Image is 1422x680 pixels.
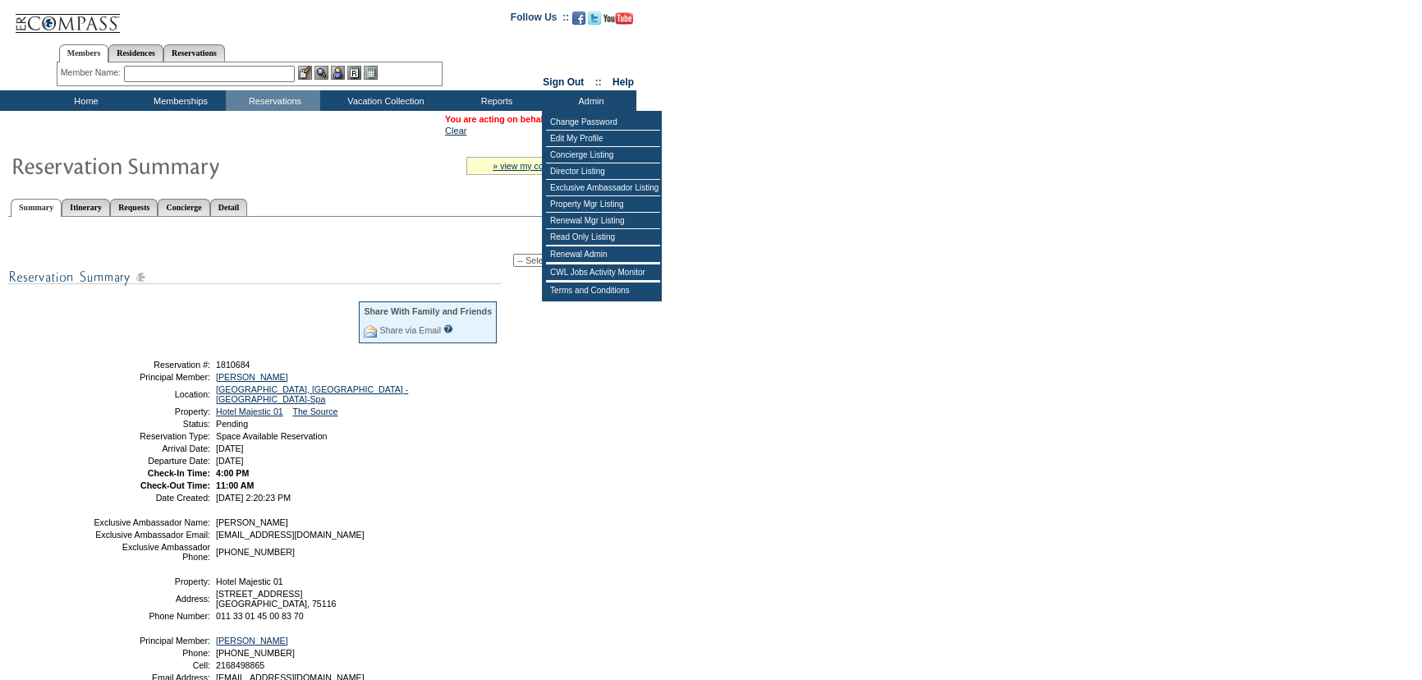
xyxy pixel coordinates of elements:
span: Hotel Majestic 01 [216,577,283,586]
img: b_edit.gif [298,66,312,80]
img: Become our fan on Facebook [572,11,585,25]
a: Clear [445,126,466,136]
td: Renewal Admin [546,246,660,263]
span: You are acting on behalf of: [445,114,633,124]
td: Edit My Profile [546,131,660,147]
img: b_calculator.gif [364,66,378,80]
td: Memberships [131,90,226,111]
td: Reports [447,90,542,111]
input: What is this? [443,324,453,333]
a: Sign Out [543,76,584,88]
td: Exclusive Ambassador Email: [93,530,210,540]
span: Space Available Reservation [216,431,327,441]
div: Share With Family and Friends [364,306,492,316]
td: Vacation Collection [320,90,447,111]
a: Reservations [163,44,225,62]
td: Follow Us :: [511,10,569,30]
span: 1810684 [216,360,250,370]
img: Follow us on Twitter [588,11,601,25]
td: Address: [93,589,210,609]
span: :: [595,76,602,88]
td: Property: [93,577,210,586]
a: Concierge [158,199,209,216]
td: Exclusive Ambassador Phone: [93,542,210,562]
img: Impersonate [331,66,345,80]
a: Residences [108,44,163,62]
strong: Check-In Time: [148,468,210,478]
span: [DATE] 2:20:23 PM [216,493,291,503]
strong: Check-Out Time: [140,480,210,490]
span: [PHONE_NUMBER] [216,648,295,658]
span: 011 33 01 45 00 83 70 [216,611,304,621]
a: » view my contract utilization [493,161,604,171]
span: [STREET_ADDRESS] [GEOGRAPHIC_DATA], 75116 [216,589,336,609]
a: [PERSON_NAME] [216,636,288,646]
a: Share via Email [379,325,441,335]
td: Home [37,90,131,111]
td: Exclusive Ambassador Name: [93,517,210,527]
td: Phone: [93,648,210,658]
span: [PHONE_NUMBER] [216,547,295,557]
a: Itinerary [62,199,110,216]
td: Date Created: [93,493,210,503]
a: [PERSON_NAME] [216,372,288,382]
td: Principal Member: [93,636,210,646]
span: Pending [216,419,248,429]
td: CWL Jobs Activity Monitor [546,264,660,281]
span: 2168498865 [216,660,264,670]
img: Subscribe to our YouTube Channel [603,12,633,25]
td: Concierge Listing [546,147,660,163]
span: [DATE] [216,456,244,466]
td: Principal Member: [93,372,210,382]
td: Terms and Conditions [546,283,660,298]
a: Detail [210,199,248,216]
a: The Source [292,407,337,416]
img: View [314,66,328,80]
td: Reservations [226,90,320,111]
td: Change Password [546,114,660,131]
img: Reservations [347,66,361,80]
td: Admin [542,90,636,111]
a: Hotel Majestic 01 [216,407,283,416]
img: Reservaton Summary [11,149,339,181]
a: Members [59,44,109,62]
div: Reservation Action: [8,244,632,267]
span: [PERSON_NAME] [216,517,288,527]
td: Renewal Mgr Listing [546,213,660,229]
td: Status: [93,419,210,429]
a: Subscribe to our YouTube Channel [603,16,633,26]
a: Requests [110,199,158,216]
a: Help [612,76,634,88]
td: Departure Date: [93,456,210,466]
span: 11:00 AM [216,480,254,490]
div: Member Name: [61,66,124,80]
td: Read Only Listing [546,229,660,246]
span: [EMAIL_ADDRESS][DOMAIN_NAME] [216,530,365,540]
a: [GEOGRAPHIC_DATA], [GEOGRAPHIC_DATA] - [GEOGRAPHIC_DATA]-Spa [216,384,408,404]
span: 4:00 PM [216,468,249,478]
td: Arrival Date: [93,443,210,453]
td: Reservation #: [93,360,210,370]
td: Exclusive Ambassador Listing [546,180,660,196]
a: Become our fan on Facebook [572,16,585,26]
td: Reservation Type: [93,431,210,441]
a: Summary [11,199,62,217]
td: Phone Number: [93,611,210,621]
img: subTtlResSummary.gif [8,267,501,287]
td: Property: [93,407,210,416]
a: Follow us on Twitter [588,16,601,26]
td: Location: [93,384,210,404]
span: [DATE] [216,443,244,453]
td: Property Mgr Listing [546,196,660,213]
td: Director Listing [546,163,660,180]
td: Cell: [93,660,210,670]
